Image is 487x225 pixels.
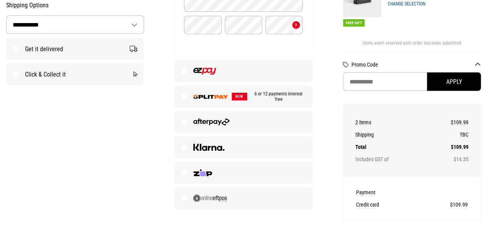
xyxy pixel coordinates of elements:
input: Year (YY) [225,16,262,34]
h2: Shipping Options [6,2,144,9]
input: CVC [265,16,303,34]
button: Apply [427,72,481,91]
th: Payment [356,186,419,198]
label: Get it delivered [7,38,144,60]
img: Afterpay [193,118,229,125]
button: Open LiveChat chat widget [6,3,29,26]
th: Credit card [356,198,419,211]
img: EZPAY [193,68,216,75]
label: Click & Collect it [7,63,144,85]
button: Promo Code [351,62,481,68]
td: TBC [429,128,469,141]
span: NEW [232,93,247,100]
img: Zip [193,169,212,176]
span: Free Gift [343,19,365,27]
td: $109.99 [429,116,469,128]
th: Includes GST of [355,153,429,165]
td: $109.99 [429,141,469,153]
img: Klarna [193,144,224,151]
div: Items aren't reserved until order has been submitted [343,40,481,52]
button: What's a CVC? [292,21,300,29]
td: $14.35 [429,153,469,165]
button: Change selection [388,1,425,7]
img: SPLITPAY [193,95,228,99]
input: Promo Code [343,72,481,91]
td: $109.99 [419,198,468,211]
select: Country [7,16,144,33]
th: 2 items [355,116,429,128]
th: Shipping [355,128,429,141]
input: Month (MM) [184,16,221,34]
img: Online EFTPOS [193,195,227,202]
span: 6 or 12 payments interest free [247,91,306,102]
th: Total [355,141,429,153]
